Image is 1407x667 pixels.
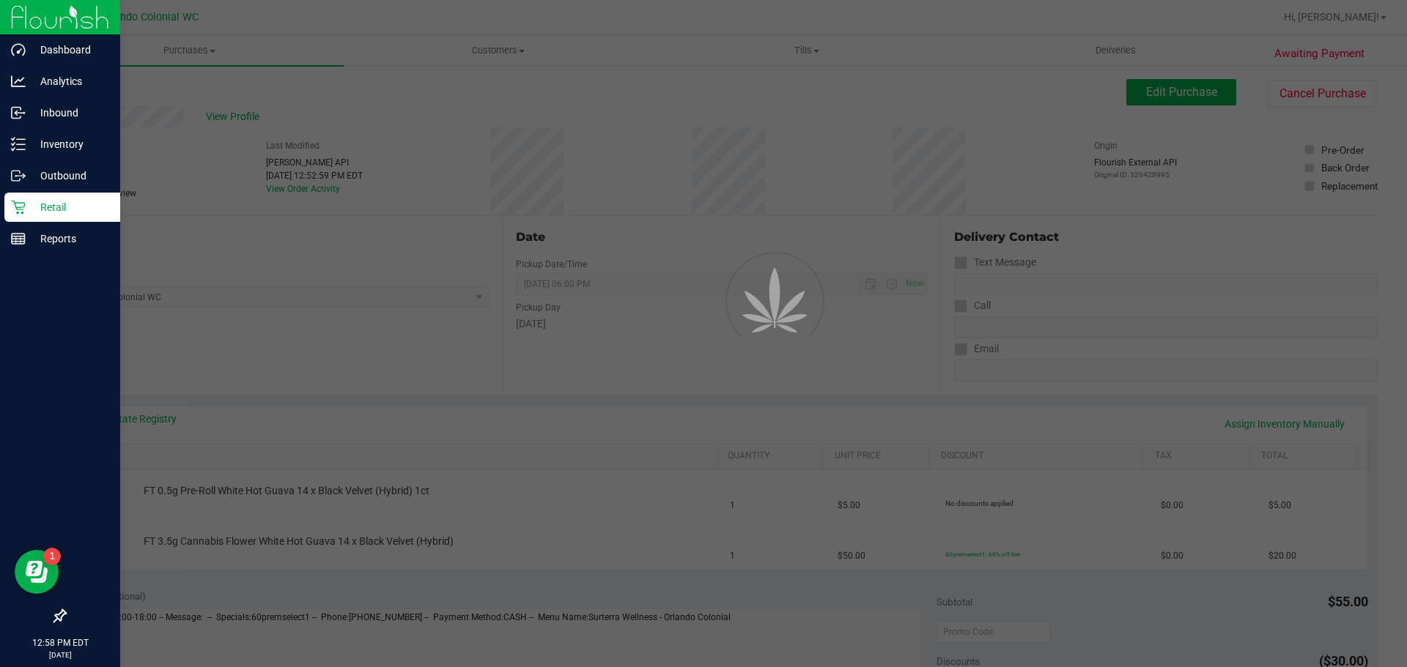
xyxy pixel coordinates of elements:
inline-svg: Analytics [11,74,26,89]
p: Analytics [26,72,114,90]
p: Inbound [26,104,114,122]
iframe: Resource center [15,550,59,594]
inline-svg: Inventory [11,137,26,152]
p: Inventory [26,135,114,153]
iframe: Resource center unread badge [43,548,61,565]
inline-svg: Retail [11,200,26,215]
inline-svg: Reports [11,231,26,246]
inline-svg: Outbound [11,168,26,183]
p: Dashboard [26,41,114,59]
p: Reports [26,230,114,247]
p: 12:58 PM EDT [7,636,114,649]
inline-svg: Dashboard [11,42,26,57]
p: Retail [26,198,114,216]
p: Outbound [26,167,114,185]
inline-svg: Inbound [11,105,26,120]
p: [DATE] [7,649,114,660]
